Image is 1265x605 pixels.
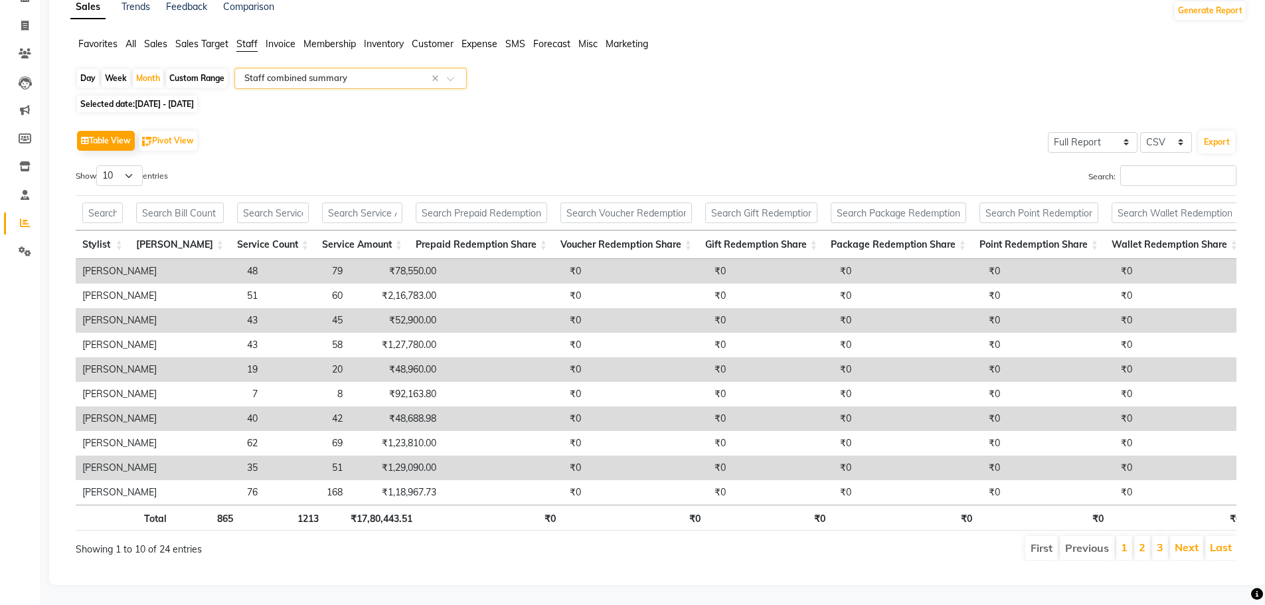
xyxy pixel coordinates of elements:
div: Showing 1 to 10 of 24 entries [76,535,548,557]
td: 7 [163,382,264,406]
td: ₹0 [1007,284,1139,308]
input: Search Package Redemption Share [831,203,966,223]
span: Membership [303,38,356,50]
div: Custom Range [166,69,228,88]
td: ₹0 [732,308,858,333]
button: Pivot View [139,131,197,151]
div: Day [77,69,99,88]
button: Generate Report [1175,1,1246,20]
th: Stylist: activate to sort column ascending [76,230,129,259]
a: Next [1175,541,1199,554]
span: Sales [144,38,167,50]
td: ₹0 [858,284,1007,308]
th: Package Redemption Share: activate to sort column ascending [824,230,973,259]
td: 79 [264,259,349,284]
td: 48 [163,259,264,284]
td: ₹0 [588,357,732,382]
th: ₹0 [562,505,707,531]
td: ₹0 [858,431,1007,456]
td: 40 [163,406,264,431]
td: ₹0 [588,480,732,505]
td: ₹0 [732,259,858,284]
div: Week [102,69,130,88]
td: ₹0 [858,406,1007,431]
input: Search Service Count [237,203,309,223]
td: ₹0 [1007,382,1139,406]
td: ₹0 [1007,431,1139,456]
td: 51 [163,284,264,308]
input: Search Bill Count [136,203,224,223]
td: ₹0 [1007,480,1139,505]
span: [DATE] - [DATE] [135,99,194,109]
td: ₹0 [588,456,732,480]
span: Misc [578,38,598,50]
td: ₹0 [858,357,1007,382]
td: 168 [264,480,349,505]
td: ₹0 [858,259,1007,284]
span: Marketing [606,38,648,50]
td: ₹0 [1007,308,1139,333]
td: ₹0 [858,480,1007,505]
th: Service Amount: activate to sort column ascending [315,230,409,259]
td: ₹0 [732,333,858,357]
button: Table View [77,131,135,151]
span: Expense [462,38,497,50]
td: 43 [163,333,264,357]
td: [PERSON_NAME] [76,357,163,382]
td: [PERSON_NAME] [76,406,163,431]
td: [PERSON_NAME] [76,333,163,357]
th: Bill Count: activate to sort column ascending [129,230,230,259]
td: ₹0 [588,382,732,406]
td: ₹0 [443,382,588,406]
td: ₹48,960.00 [349,357,443,382]
th: ₹17,80,443.51 [325,505,420,531]
td: [PERSON_NAME] [76,480,163,505]
th: ₹0 [979,505,1110,531]
td: ₹0 [858,333,1007,357]
th: Gift Redemption Share: activate to sort column ascending [699,230,824,259]
input: Search: [1120,165,1236,186]
td: ₹0 [588,406,732,431]
td: ₹0 [732,382,858,406]
span: SMS [505,38,525,50]
td: 42 [264,406,349,431]
th: Total [76,505,173,531]
input: Search Point Redemption Share [979,203,1098,223]
td: 19 [163,357,264,382]
td: ₹0 [443,333,588,357]
td: ₹0 [732,406,858,431]
td: ₹2,16,783.00 [349,284,443,308]
button: Export [1199,131,1235,153]
div: Month [133,69,163,88]
td: ₹0 [732,284,858,308]
a: Comparison [223,1,274,13]
input: Search Gift Redemption Share [705,203,817,223]
td: ₹52,900.00 [349,308,443,333]
span: Sales Target [175,38,228,50]
td: ₹1,29,090.00 [349,456,443,480]
td: ₹0 [588,284,732,308]
td: [PERSON_NAME] [76,456,163,480]
td: ₹0 [732,456,858,480]
td: ₹92,163.80 [349,382,443,406]
td: ₹0 [443,431,588,456]
span: Customer [412,38,454,50]
input: Search Voucher Redemption Share [560,203,692,223]
td: 60 [264,284,349,308]
td: ₹0 [588,333,732,357]
td: ₹0 [588,431,732,456]
th: ₹0 [707,505,832,531]
input: Search Prepaid Redemption Share [416,203,547,223]
td: ₹0 [443,480,588,505]
td: [PERSON_NAME] [76,382,163,406]
a: Feedback [166,1,207,13]
td: 35 [163,456,264,480]
td: [PERSON_NAME] [76,284,163,308]
td: ₹0 [443,259,588,284]
td: 69 [264,431,349,456]
input: Search Stylist [82,203,123,223]
td: ₹0 [443,284,588,308]
th: Service Count: activate to sort column ascending [230,230,315,259]
td: ₹0 [443,456,588,480]
td: 62 [163,431,264,456]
